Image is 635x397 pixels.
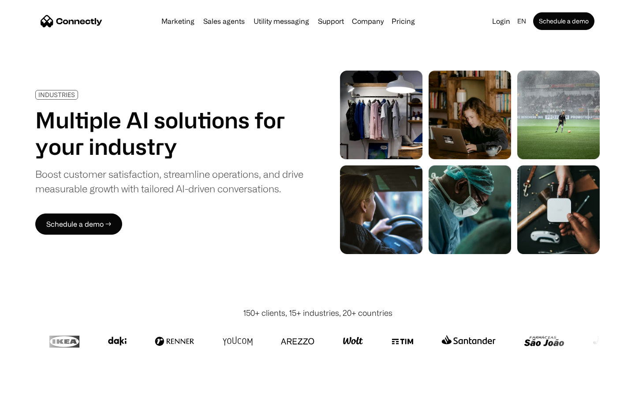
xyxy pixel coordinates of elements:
a: Marketing [158,18,198,25]
div: en [517,15,526,27]
div: INDUSTRIES [38,91,75,98]
a: Pricing [388,18,418,25]
a: Schedule a demo [533,12,594,30]
div: Company [352,15,384,27]
a: Support [314,18,347,25]
ul: Language list [18,382,53,394]
div: Boost customer satisfaction, streamline operations, and drive measurable growth with tailored AI-... [35,167,303,196]
div: 150+ clients, 15+ industries, 20+ countries [243,307,392,319]
a: Login [489,15,514,27]
h1: Multiple AI solutions for your industry [35,107,303,160]
a: Schedule a demo → [35,213,122,235]
a: Utility messaging [250,18,313,25]
aside: Language selected: English [9,381,53,394]
a: Sales agents [200,18,248,25]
